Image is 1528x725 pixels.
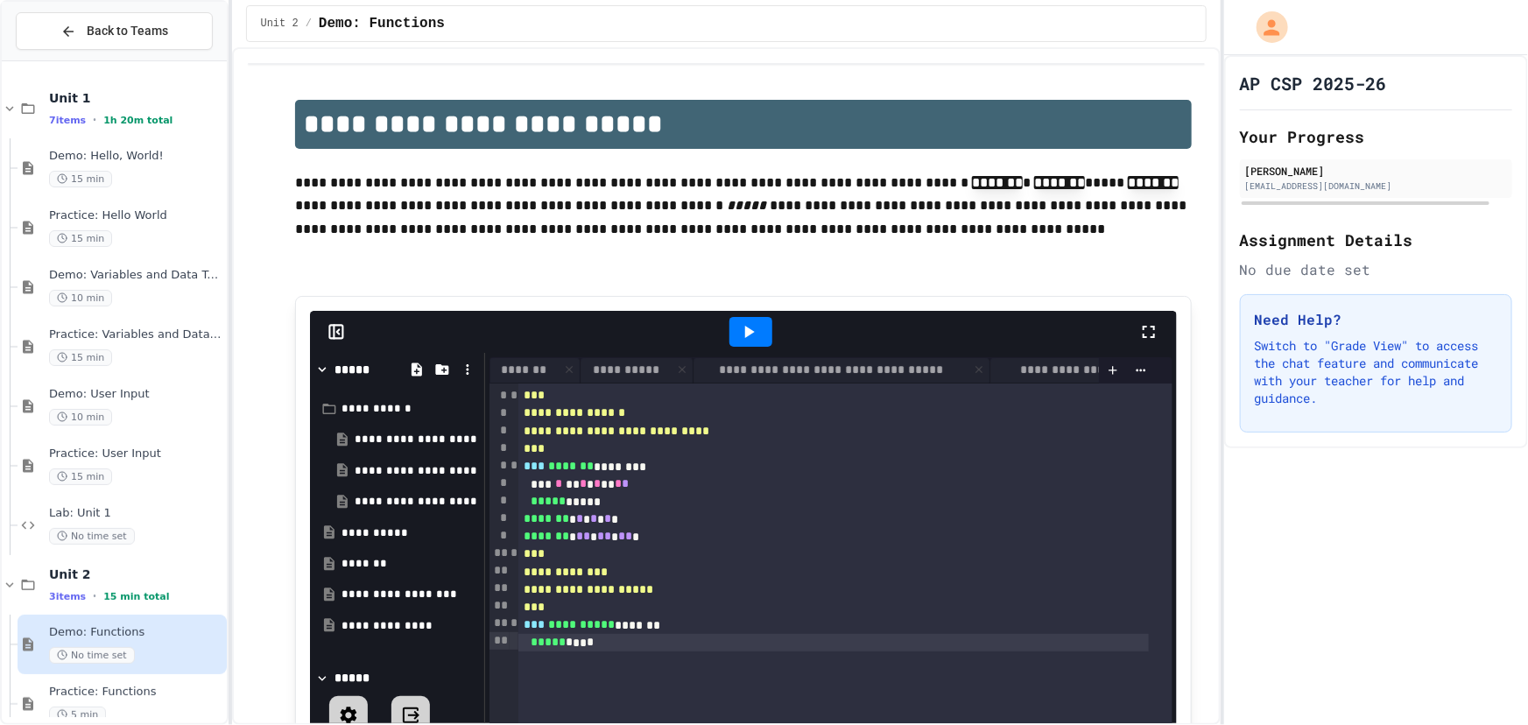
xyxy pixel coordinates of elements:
[49,115,86,126] span: 7 items
[49,625,223,640] span: Demo: Functions
[1255,337,1497,407] p: Switch to "Grade View" to access the chat feature and communicate with your teacher for help and ...
[49,447,223,461] span: Practice: User Input
[49,208,223,223] span: Practice: Hello World
[1240,71,1387,95] h1: AP CSP 2025-26
[49,591,86,602] span: 3 items
[261,17,299,31] span: Unit 2
[319,13,445,34] span: Demo: Functions
[93,113,96,127] span: •
[1255,309,1497,330] h3: Need Help?
[103,115,173,126] span: 1h 20m total
[49,90,223,106] span: Unit 1
[49,707,106,723] span: 5 min
[49,327,223,342] span: Practice: Variables and Data Types
[49,149,223,164] span: Demo: Hello, World!
[49,528,135,545] span: No time set
[103,591,169,602] span: 15 min total
[49,171,112,187] span: 15 min
[1240,124,1512,149] h2: Your Progress
[1245,163,1507,179] div: [PERSON_NAME]
[1240,259,1512,280] div: No due date set
[49,387,223,402] span: Demo: User Input
[49,685,223,700] span: Practice: Functions
[49,506,223,521] span: Lab: Unit 1
[49,468,112,485] span: 15 min
[306,17,312,31] span: /
[49,647,135,664] span: No time set
[49,230,112,247] span: 15 min
[1240,228,1512,252] h2: Assignment Details
[1238,7,1292,47] div: My Account
[49,290,112,306] span: 10 min
[87,22,168,40] span: Back to Teams
[93,589,96,603] span: •
[49,567,223,582] span: Unit 2
[49,268,223,283] span: Demo: Variables and Data Types
[49,349,112,366] span: 15 min
[1245,179,1507,193] div: [EMAIL_ADDRESS][DOMAIN_NAME]
[49,409,112,426] span: 10 min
